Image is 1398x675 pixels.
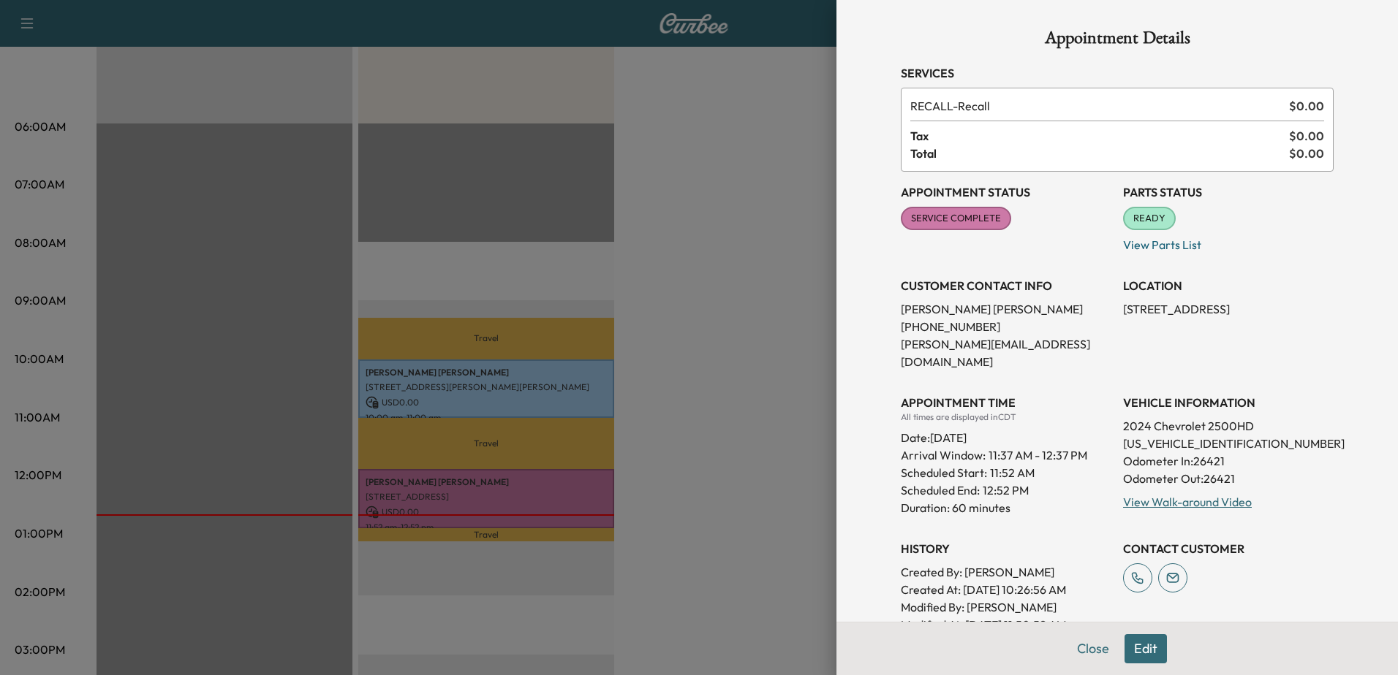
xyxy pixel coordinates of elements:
span: READY [1125,211,1174,226]
p: [PERSON_NAME][EMAIL_ADDRESS][DOMAIN_NAME] [901,335,1111,370]
span: Total [910,145,1289,162]
p: Created At : [DATE] 10:26:56 AM [901,581,1111,598]
div: All times are displayed in CDT [901,411,1111,423]
h3: History [901,540,1111,557]
p: View Parts List [1123,230,1334,253]
p: Modified At : [DATE] 11:50:59 AM [901,616,1111,633]
p: 11:52 AM [990,464,1035,481]
a: View Walk-around Video [1123,495,1252,509]
p: Odometer Out: 26421 [1123,470,1334,487]
h3: CUSTOMER CONTACT INFO [901,277,1111,294]
div: Date: [DATE] [901,423,1111,446]
h3: APPOINTMENT TIME [901,394,1111,411]
h3: Services [901,64,1334,82]
p: Created By : [PERSON_NAME] [901,563,1111,581]
h3: Appointment Status [901,183,1111,201]
p: Scheduled Start: [901,464,987,481]
span: $ 0.00 [1289,127,1324,145]
h1: Appointment Details [901,29,1334,53]
p: Duration: 60 minutes [901,499,1111,516]
p: [PERSON_NAME] [PERSON_NAME] [901,300,1111,318]
button: Edit [1125,634,1167,663]
span: $ 0.00 [1289,145,1324,162]
p: Modified By : [PERSON_NAME] [901,598,1111,616]
span: SERVICE COMPLETE [902,211,1010,226]
button: Close [1068,634,1119,663]
p: [US_VEHICLE_IDENTIFICATION_NUMBER] [1123,435,1334,452]
h3: CONTACT CUSTOMER [1123,540,1334,557]
h3: VEHICLE INFORMATION [1123,394,1334,411]
p: [PHONE_NUMBER] [901,318,1111,335]
p: Odometer In: 26421 [1123,452,1334,470]
span: 11:37 AM - 12:37 PM [989,446,1087,464]
span: $ 0.00 [1289,97,1324,115]
span: Tax [910,127,1289,145]
p: 12:52 PM [983,481,1029,499]
span: Recall [910,97,1283,115]
p: 2024 Chevrolet 2500HD [1123,417,1334,435]
h3: LOCATION [1123,277,1334,294]
p: [STREET_ADDRESS] [1123,300,1334,318]
h3: Parts Status [1123,183,1334,201]
p: Scheduled End: [901,481,980,499]
p: Arrival Window: [901,446,1111,464]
